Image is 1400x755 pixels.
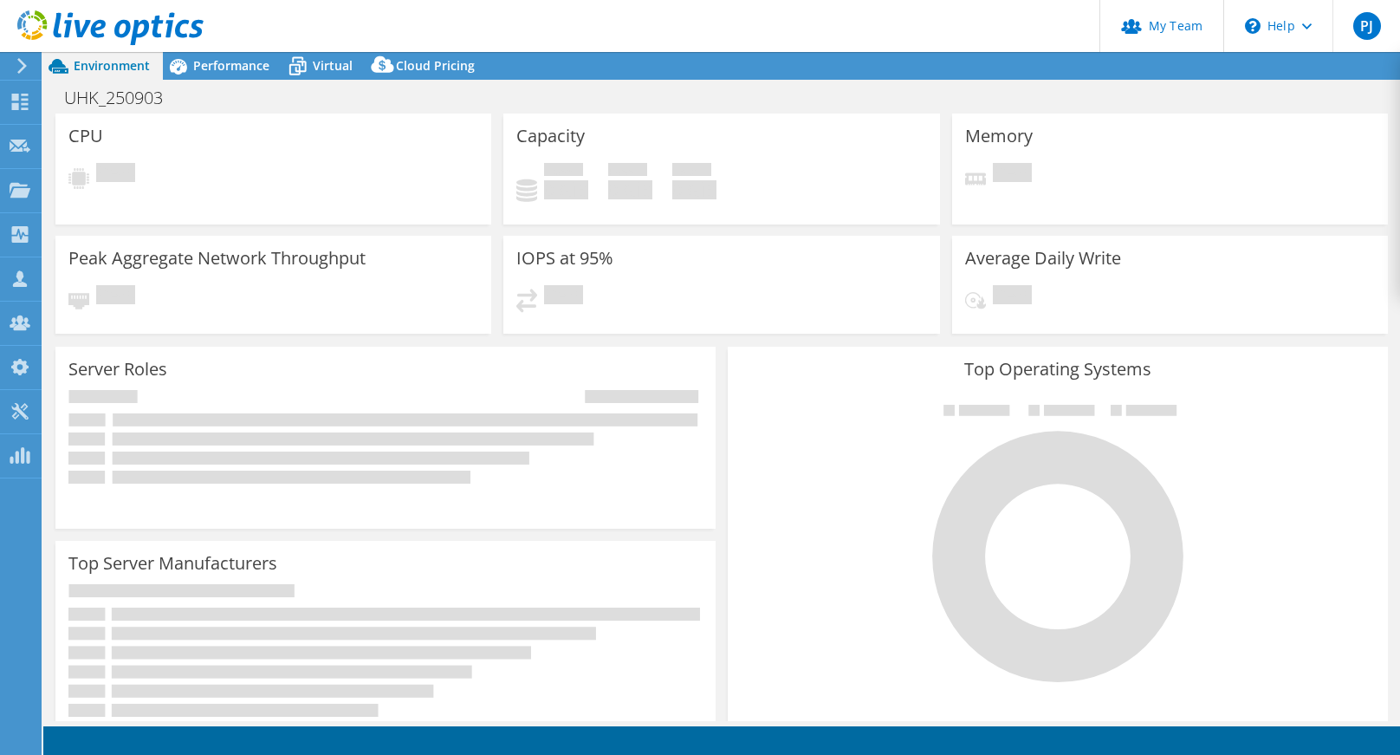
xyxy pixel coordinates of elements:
span: Total [672,163,711,180]
h3: Memory [965,127,1033,146]
h3: CPU [68,127,103,146]
span: Pending [544,285,583,309]
svg: \n [1245,18,1261,34]
h1: UHK_250903 [56,88,190,107]
span: Pending [96,285,135,309]
h3: Peak Aggregate Network Throughput [68,249,366,268]
span: PJ [1353,12,1381,40]
h4: 0 GiB [544,180,588,199]
span: Pending [96,163,135,186]
span: Used [544,163,583,180]
h3: Top Operating Systems [741,360,1375,379]
span: Cloud Pricing [396,57,475,74]
span: Environment [74,57,150,74]
h3: Capacity [516,127,585,146]
h3: Server Roles [68,360,167,379]
h3: Average Daily Write [965,249,1121,268]
h3: IOPS at 95% [516,249,613,268]
span: Pending [993,163,1032,186]
h4: 0 GiB [672,180,716,199]
h4: 0 GiB [608,180,652,199]
span: Virtual [313,57,353,74]
span: Pending [993,285,1032,309]
h3: Top Server Manufacturers [68,554,277,573]
span: Free [608,163,647,180]
span: Performance [193,57,269,74]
